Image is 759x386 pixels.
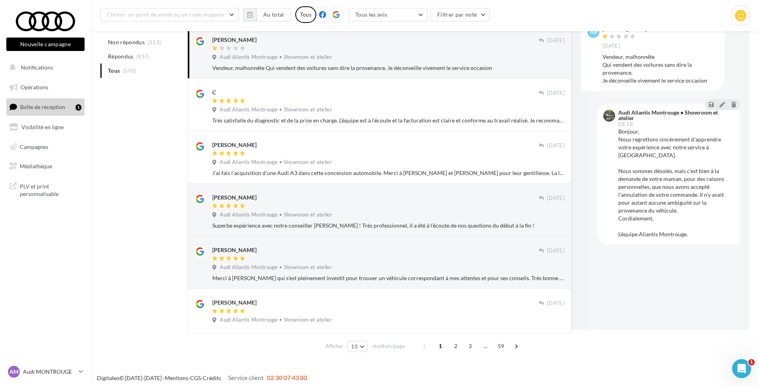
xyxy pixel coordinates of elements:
a: Visibilité en ligne [5,119,86,136]
span: [DATE] [602,43,620,50]
span: Ar [590,28,597,36]
div: Bonjour, Nous regrettons sincèrement d'apprendre votre expérience avec notre service à [GEOGRAPHI... [618,128,734,238]
div: Merci à [PERSON_NAME] qui s’est pleinement investit pour trouver un véhicule correspondant à mes ... [212,274,565,282]
iframe: Intercom live chat [732,359,751,378]
div: [PERSON_NAME] [212,246,257,254]
div: Audi Aliantis Montrouge • Showroom et atelier [618,110,732,121]
div: Très satisfaite du diagnostic et de la prise en charge. L’équipe est à l’écoute et la facturation... [212,117,565,124]
div: [PERSON_NAME] [602,26,647,32]
span: Audi Aliantis Montrouge • Showroom et atelier [220,264,332,271]
div: J’ai fais l’acquisition d’une Audi A3 dans cette concession automobile. Merci à [PERSON_NAME] et ... [212,169,565,177]
div: C [212,88,216,96]
a: Mentions [165,375,188,381]
button: Filtrer par note [430,8,490,21]
span: [DATE] [547,195,565,202]
a: CGS [190,375,201,381]
button: Notifications [5,59,83,76]
span: Audi Aliantis Montrouge • Showroom et atelier [220,211,332,218]
button: Au total [243,8,291,21]
a: Campagnes [5,139,86,155]
button: Nouvelle campagne [6,38,85,51]
p: Audi MONTROUGE [23,368,76,376]
span: (437) [136,53,150,60]
span: 02 30 07 43 80 [267,374,307,381]
span: 3 [464,340,476,352]
div: Vendeur, malhonnête Qui vendent des voitures sans dire la provenance. Je déconseille vivement le ... [602,53,718,85]
span: [DATE] [547,300,565,307]
span: Opérations [21,84,48,90]
a: Boîte de réception1 [5,98,86,115]
a: PLV et print personnalisable [5,178,86,201]
button: Tous les avis [349,8,428,21]
a: Opérations [5,79,86,96]
span: Non répondus [108,38,145,46]
span: 1 [748,359,755,365]
a: AM Audi MONTROUGE [6,364,85,379]
span: Notifications [21,64,53,71]
button: Au total [257,8,291,21]
div: [PERSON_NAME] [212,299,257,307]
span: Médiathèque [20,163,52,169]
span: Audi Aliantis Montrouge • Showroom et atelier [220,54,332,61]
span: 1 [434,340,447,352]
button: 10 [347,341,368,352]
span: Visibilité en ligne [21,124,64,130]
span: Répondus [108,53,134,60]
div: [PERSON_NAME] [212,194,257,201]
a: Crédits [203,375,221,381]
div: Vendeur, malhonnête Qui vendent des voitures sans dire la provenance. Je déconseille vivement le ... [212,64,565,72]
span: Audi Aliantis Montrouge • Showroom et atelier [220,106,332,113]
span: (153) [148,39,161,45]
span: 08:18 [618,122,633,127]
span: Choisir un point de vente ou un code magasin [107,11,224,18]
span: [DATE] [547,90,565,97]
span: Afficher [325,343,343,350]
span: Boîte de réception [20,104,65,110]
span: 10 [351,343,358,350]
span: Campagnes [20,143,48,150]
span: [DATE] [547,247,565,254]
span: AM [9,368,19,376]
span: Audi Aliantis Montrouge • Showroom et atelier [220,316,332,324]
div: 1 [76,104,81,111]
span: Audi Aliantis Montrouge • Showroom et atelier [220,159,332,166]
span: Service client [228,374,264,381]
div: [PERSON_NAME] [212,36,257,44]
button: Choisir un point de vente ou un code magasin [100,8,239,21]
span: résultats/page [372,343,405,350]
span: 59 [495,340,508,352]
div: Tous [295,6,316,23]
span: [DATE] [547,37,565,44]
div: Superbe expérience avec notre conseiller [PERSON_NAME] ! Très professionnel, il a été à l’écoute ... [212,222,565,230]
a: Digitaleo [97,375,119,381]
span: [DATE] [547,142,565,149]
span: ... [479,340,492,352]
div: [PERSON_NAME] [212,141,257,149]
a: Médiathèque [5,158,86,175]
span: © [DATE]-[DATE] - - - [97,375,307,381]
span: Tous les avis [355,11,387,18]
span: 2 [449,340,462,352]
span: PLV et print personnalisable [20,181,81,198]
